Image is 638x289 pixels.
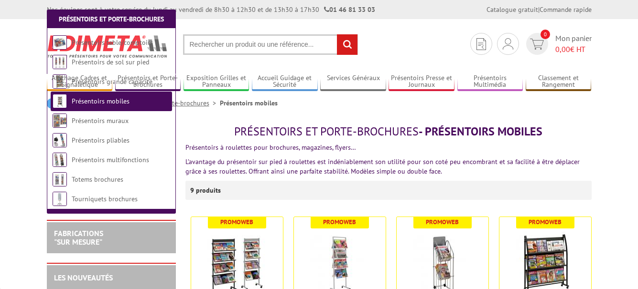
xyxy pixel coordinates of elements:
img: devis rapide [530,39,544,50]
a: Présentoirs Multimédia [457,74,523,90]
p: L’avantage du présentoir sur pied à roulettes est indéniablement son utilité pour son coté peu en... [185,157,592,176]
a: Totems brochures [72,175,123,184]
a: LES NOUVEAUTÉS [54,273,113,282]
h1: - Présentoirs mobiles [185,125,592,138]
a: Classement et Rangement [526,74,592,90]
a: Présentoirs pliables [72,136,130,144]
strong: 01 46 81 33 03 [324,5,375,14]
a: Affichage Cadres et Signalétique [47,74,113,90]
input: rechercher [337,34,357,55]
img: devis rapide [476,38,486,50]
span: Présentoirs et Porte-brochures [234,124,419,139]
span: Mon panier [555,33,592,55]
a: Catalogue gratuit [487,5,538,14]
b: Promoweb [323,218,356,226]
a: Présentoirs mobiles [72,97,130,105]
div: | [487,5,592,14]
a: FABRICATIONS"Sur Mesure" [54,228,103,247]
img: Présentoirs pliables [53,133,67,147]
a: Présentoirs muraux [72,116,129,125]
img: Tourniquets brochures [53,192,67,206]
a: Tourniquets brochures [72,195,138,203]
img: Présentoirs multifonctions [53,153,67,167]
img: Présentoirs muraux [53,114,67,128]
li: Présentoirs mobiles [220,98,278,108]
span: 0 [541,30,550,39]
b: Promoweb [529,218,562,226]
b: Promoweb [426,218,459,226]
a: Présentoirs et Porte-brochures [59,15,164,23]
span: € HT [555,44,592,55]
a: Présentoirs Presse et Journaux [389,74,454,90]
a: devis rapide 0 Mon panier 0,00€ HT [524,33,592,55]
img: Présentoirs table/comptoirs [53,35,67,50]
a: Présentoirs multifonctions [72,155,149,164]
a: Présentoirs et Porte-brochures [115,74,181,90]
a: Exposition Grilles et Panneaux [184,74,249,90]
a: Présentoirs de sol sur pied [72,58,149,66]
b: Promoweb [220,218,253,226]
a: Services Généraux [320,74,386,90]
div: Nos équipes sont à votre service du lundi au vendredi de 8h30 à 12h30 et de 13h30 à 17h30 [47,5,375,14]
p: Présentoirs à roulettes pour brochures, magazines, flyers… [185,143,592,152]
p: 9 produits [190,181,226,200]
img: Totems brochures [53,172,67,186]
span: 0,00 [555,44,570,54]
a: Présentoirs et Porte-brochures [120,99,220,107]
a: Présentoirs table/comptoirs [72,38,153,47]
img: Présentoirs de sol sur pied [53,55,67,69]
img: Présentoirs mobiles [53,94,67,108]
input: Rechercher un produit ou une référence... [183,34,358,55]
a: Accueil Guidage et Sécurité [252,74,318,90]
a: Commande rapide [540,5,592,14]
img: devis rapide [503,38,513,50]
